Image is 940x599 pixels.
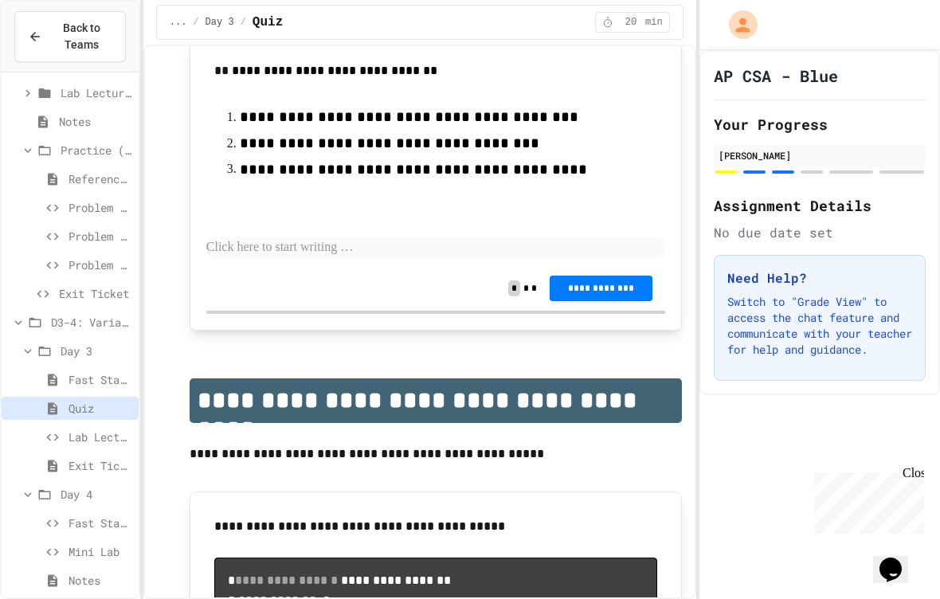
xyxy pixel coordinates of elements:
[59,113,132,130] span: Notes
[61,486,132,503] span: Day 4
[714,223,926,242] div: No due date set
[61,343,132,359] span: Day 3
[52,20,112,53] span: Back to Teams
[719,148,921,162] div: [PERSON_NAME]
[61,142,132,159] span: Practice (20 mins)
[69,199,132,216] span: Problem 1: System Status
[69,457,132,474] span: Exit Ticket
[712,6,762,43] div: My Account
[69,429,132,445] span: Lab Lecture
[69,371,132,388] span: Fast Start
[69,170,132,187] span: Reference links
[59,285,132,302] span: Exit Ticket
[618,16,644,29] span: 20
[714,194,926,217] h2: Assignment Details
[714,65,838,87] h1: AP CSA - Blue
[808,466,924,534] iframe: chat widget
[61,84,132,101] span: Lab Lecture (20 mins)
[645,16,663,29] span: min
[714,113,926,135] h2: Your Progress
[170,16,187,29] span: ...
[51,314,132,331] span: D3-4: Variables and Input
[873,535,924,583] iframe: chat widget
[69,572,132,589] span: Notes
[14,11,126,62] button: Back to Teams
[6,6,110,101] div: Chat with us now!Close
[69,400,132,417] span: Quiz
[193,16,198,29] span: /
[727,294,912,358] p: Switch to "Grade View" to access the chat feature and communicate with your teacher for help and ...
[727,268,912,288] h3: Need Help?
[69,256,132,273] span: Problem 3: Rocket Launch
[69,515,132,531] span: Fast Start
[69,543,132,560] span: Mini Lab
[69,228,132,245] span: Problem 2: Mission Log with border
[206,16,234,29] span: Day 3
[241,16,246,29] span: /
[253,13,283,32] span: Quiz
